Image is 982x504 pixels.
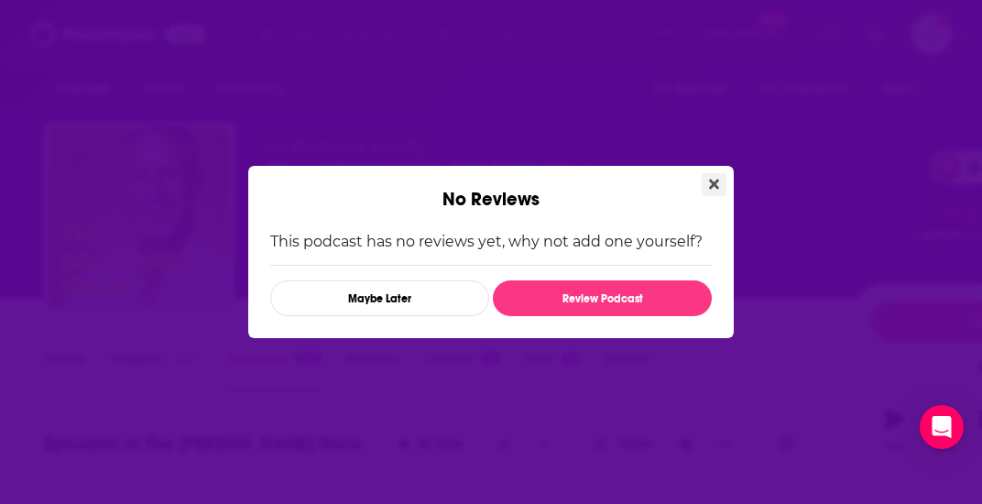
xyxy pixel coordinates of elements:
[270,233,712,250] p: This podcast has no reviews yet, why not add one yourself?
[920,405,964,449] div: Open Intercom Messenger
[493,280,712,316] button: Review Podcast
[702,173,726,196] button: Close
[248,166,734,211] div: No Reviews
[270,280,489,316] button: Maybe Later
